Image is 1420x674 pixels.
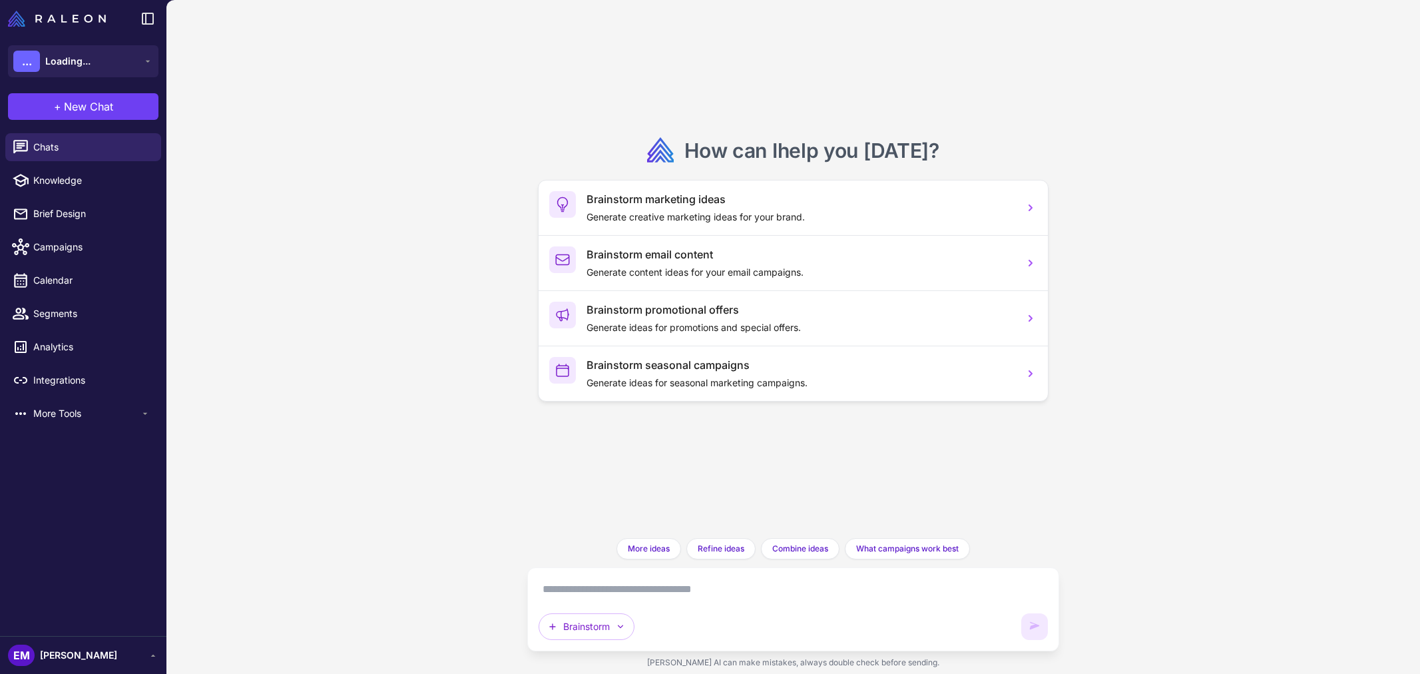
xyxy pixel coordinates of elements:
div: ... [13,51,40,72]
span: More Tools [33,406,140,421]
button: Brainstorm [539,613,634,640]
span: Combine ideas [772,543,828,555]
span: [PERSON_NAME] [40,648,117,663]
span: What campaigns work best [856,543,959,555]
span: Campaigns [33,240,150,254]
p: Generate creative marketing ideas for your brand. [587,210,1014,224]
a: Chats [5,133,161,161]
h3: Brainstorm seasonal campaigns [587,357,1014,373]
span: More ideas [628,543,670,555]
p: Generate ideas for promotions and special offers. [587,320,1014,335]
h3: Brainstorm email content [587,246,1014,262]
span: Analytics [33,340,150,354]
img: Raleon Logo [8,11,106,27]
a: Raleon Logo [8,11,111,27]
span: + [54,99,61,115]
p: Generate ideas for seasonal marketing campaigns. [587,376,1014,390]
a: Integrations [5,366,161,394]
span: Integrations [33,373,150,388]
a: Segments [5,300,161,328]
span: Brief Design [33,206,150,221]
button: More ideas [616,538,681,559]
a: Campaigns [5,233,161,261]
h3: Brainstorm marketing ideas [587,191,1014,207]
h2: How can I ? [684,137,939,164]
button: ...Loading... [8,45,158,77]
button: What campaigns work best [845,538,970,559]
a: Brief Design [5,200,161,228]
p: Generate content ideas for your email campaigns. [587,265,1014,280]
div: [PERSON_NAME] AI can make mistakes, always double check before sending. [527,651,1060,674]
button: +New Chat [8,93,158,120]
span: Knowledge [33,173,150,188]
span: Chats [33,140,150,155]
span: Refine ideas [698,543,744,555]
div: EM [8,645,35,666]
a: Knowledge [5,167,161,194]
a: Calendar [5,266,161,294]
span: Segments [33,306,150,321]
span: New Chat [64,99,113,115]
a: Analytics [5,333,161,361]
button: Refine ideas [686,538,756,559]
button: Combine ideas [761,538,839,559]
span: Calendar [33,273,150,288]
span: help you [DATE] [778,139,929,163]
span: Loading... [45,54,91,69]
h3: Brainstorm promotional offers [587,302,1014,318]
